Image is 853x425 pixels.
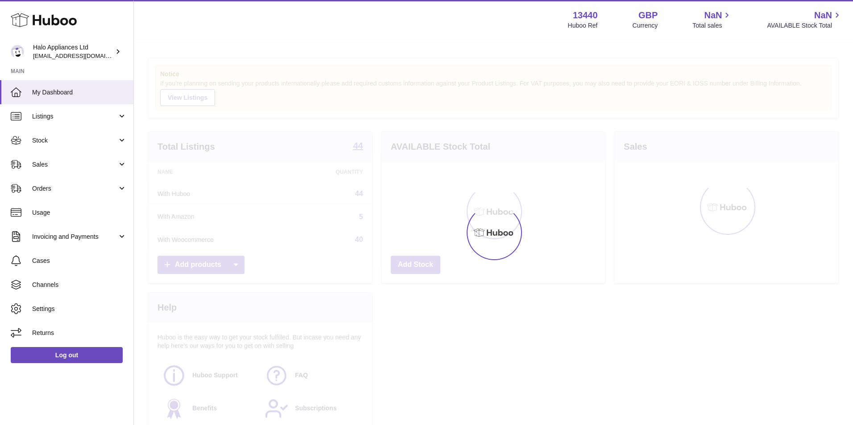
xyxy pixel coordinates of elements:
strong: 13440 [573,9,598,21]
div: Halo Appliances Ltd [33,43,113,60]
img: internalAdmin-13440@internal.huboo.com [11,45,24,58]
span: Listings [32,112,117,121]
span: My Dashboard [32,88,127,97]
span: [EMAIL_ADDRESS][DOMAIN_NAME] [33,52,131,59]
a: Log out [11,347,123,363]
a: NaN AVAILABLE Stock Total [767,9,842,30]
div: Huboo Ref [568,21,598,30]
span: Settings [32,305,127,313]
span: Invoicing and Payments [32,233,117,241]
span: Sales [32,160,117,169]
span: Orders [32,184,117,193]
span: Total sales [692,21,732,30]
span: Stock [32,136,117,145]
div: Currency [633,21,658,30]
span: Cases [32,257,127,265]
span: NaN [704,9,722,21]
span: NaN [814,9,832,21]
a: NaN Total sales [692,9,732,30]
span: Usage [32,208,127,217]
strong: GBP [638,9,658,21]
span: Returns [32,329,127,337]
span: Channels [32,281,127,289]
span: AVAILABLE Stock Total [767,21,842,30]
